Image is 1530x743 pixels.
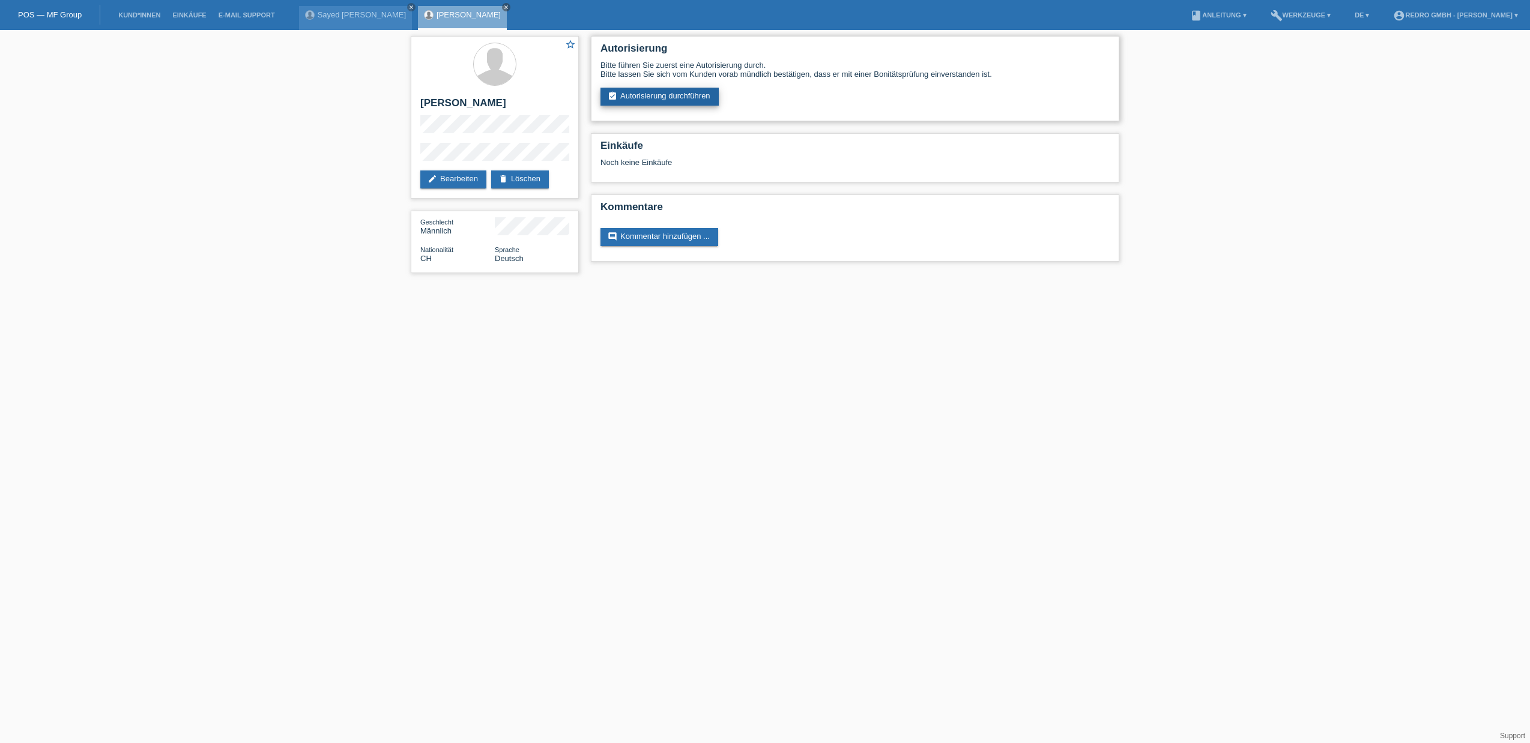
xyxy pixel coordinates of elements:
h2: [PERSON_NAME] [420,97,569,115]
span: Deutsch [495,254,524,263]
div: Bitte führen Sie zuerst eine Autorisierung durch. Bitte lassen Sie sich vom Kunden vorab mündlich... [600,61,1110,79]
span: Geschlecht [420,218,453,226]
span: Schweiz [420,254,432,263]
h2: Kommentare [600,201,1110,219]
a: commentKommentar hinzufügen ... [600,228,718,246]
a: close [502,3,510,11]
a: DE ▾ [1349,11,1375,19]
a: close [407,3,416,11]
i: comment [608,232,617,241]
i: book [1190,10,1202,22]
div: Noch keine Einkäufe [600,158,1110,176]
span: Nationalität [420,246,453,253]
a: POS — MF Group [18,10,82,19]
a: editBearbeiten [420,170,486,188]
h2: Einkäufe [600,140,1110,158]
i: edit [428,174,437,184]
a: Einkäufe [166,11,212,19]
a: account_circleRedro GmbH - [PERSON_NAME] ▾ [1387,11,1524,19]
i: star_border [565,39,576,50]
i: assignment_turned_in [608,91,617,101]
a: Kund*innen [112,11,166,19]
a: buildWerkzeuge ▾ [1265,11,1337,19]
a: deleteLöschen [491,170,549,188]
a: Support [1500,732,1525,740]
h2: Autorisierung [600,43,1110,61]
i: close [503,4,509,10]
div: Männlich [420,217,495,235]
span: Sprache [495,246,519,253]
a: assignment_turned_inAutorisierung durchführen [600,88,719,106]
a: [PERSON_NAME] [437,10,501,19]
a: bookAnleitung ▾ [1184,11,1252,19]
i: delete [498,174,508,184]
a: star_border [565,39,576,52]
i: account_circle [1393,10,1405,22]
i: close [408,4,414,10]
i: build [1271,10,1283,22]
a: Sayed [PERSON_NAME] [318,10,406,19]
a: E-Mail Support [213,11,281,19]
